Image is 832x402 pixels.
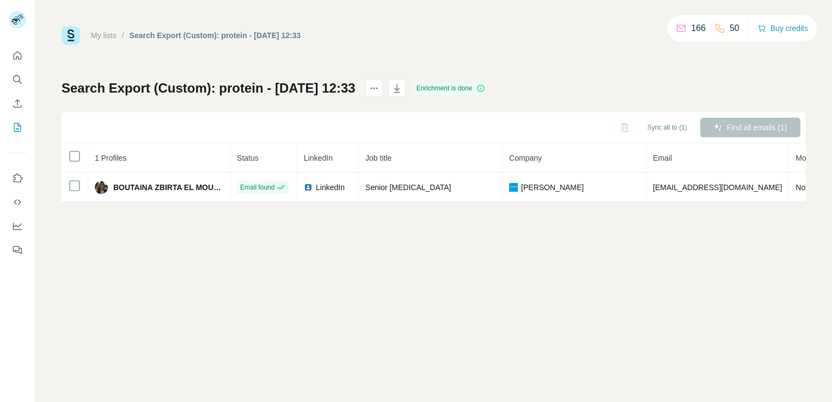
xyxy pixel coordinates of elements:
[9,192,26,212] button: Use Surfe API
[62,26,80,45] img: Surfe Logo
[653,183,782,192] span: [EMAIL_ADDRESS][DOMAIN_NAME]
[304,183,313,192] img: LinkedIn logo
[9,240,26,260] button: Feedback
[91,31,117,40] a: My lists
[653,154,672,162] span: Email
[647,123,687,132] span: Sync all to (1)
[757,21,808,36] button: Buy credits
[9,216,26,236] button: Dashboard
[640,119,695,136] button: Sync all to (1)
[240,182,274,192] span: Email found
[365,80,383,97] button: actions
[509,183,518,192] img: company-logo
[9,118,26,137] button: My lists
[9,94,26,113] button: Enrich CSV
[730,22,739,35] p: 50
[365,183,451,192] span: Senior [MEDICAL_DATA]
[130,30,301,41] div: Search Export (Custom): protein - [DATE] 12:33
[9,46,26,65] button: Quick start
[691,22,706,35] p: 166
[521,182,584,193] span: [PERSON_NAME]
[95,181,108,194] img: Avatar
[316,182,345,193] span: LinkedIn
[365,154,391,162] span: Job title
[304,154,333,162] span: LinkedIn
[62,80,356,97] h1: Search Export (Custom): protein - [DATE] 12:33
[122,30,124,41] li: /
[113,182,223,193] span: BOUTAINA ZBIRTA EL MOUJAHID
[237,154,259,162] span: Status
[9,70,26,89] button: Search
[95,154,126,162] span: 1 Profiles
[413,82,489,95] div: Enrichment is done
[796,154,818,162] span: Mobile
[509,154,542,162] span: Company
[9,168,26,188] button: Use Surfe on LinkedIn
